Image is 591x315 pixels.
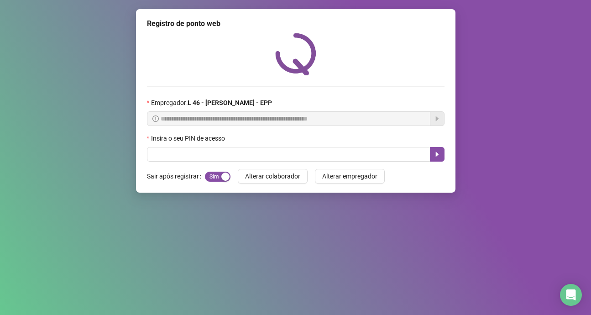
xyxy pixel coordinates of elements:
span: Empregador : [151,98,272,108]
label: Sair após registrar [147,169,205,184]
div: Registro de ponto web [147,18,445,29]
button: Alterar empregador [315,169,385,184]
div: Open Intercom Messenger [560,284,582,306]
span: Alterar empregador [322,171,377,181]
span: info-circle [152,115,159,122]
label: Insira o seu PIN de acesso [147,133,231,143]
button: Alterar colaborador [238,169,308,184]
img: QRPoint [275,33,316,75]
span: caret-right [434,151,441,158]
span: Alterar colaborador [245,171,300,181]
strong: L 46 - [PERSON_NAME] - EPP [188,99,272,106]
